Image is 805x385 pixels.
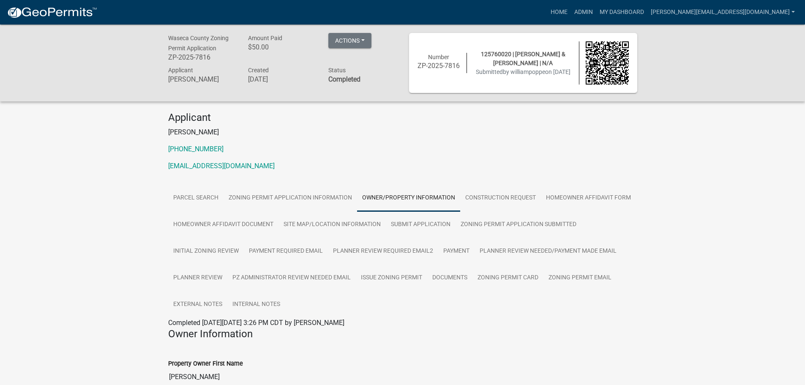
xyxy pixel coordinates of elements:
h4: Owner Information [168,328,637,340]
h6: ZP-2025-7816 [168,53,236,61]
a: PZ Administrator Review Needed Email [227,265,356,292]
span: Applicant [168,67,193,74]
a: [EMAIL_ADDRESS][DOMAIN_NAME] [168,162,275,170]
a: Payment Required Email [244,238,328,265]
a: Zoning Permit Application Information [224,185,357,212]
span: Created [248,67,269,74]
a: Internal Notes [227,291,285,318]
label: Property Owner First Name [168,361,243,367]
a: Home [547,4,571,20]
a: Zoning Permit Email [543,265,617,292]
span: Number [428,54,449,60]
a: Initial Zoning Review [168,238,244,265]
a: Planner Review Needed/Payment Made Email [475,238,622,265]
a: [PHONE_NUMBER] [168,145,224,153]
h6: [DATE] [248,75,316,83]
span: by williampoppe [503,68,545,75]
a: Planner Review Required Email2 [328,238,438,265]
a: Submit Application [386,211,456,238]
span: Status [328,67,346,74]
a: Zoning Permit Application Submitted [456,211,581,238]
a: [PERSON_NAME][EMAIL_ADDRESS][DOMAIN_NAME] [647,4,798,20]
a: Site Map/Location Information [278,211,386,238]
a: Admin [571,4,596,20]
a: External Notes [168,291,227,318]
h6: [PERSON_NAME] [168,75,236,83]
a: Construction Request [460,185,541,212]
a: Zoning Permit Card [472,265,543,292]
img: QR code [586,41,629,85]
a: My Dashboard [596,4,647,20]
a: Documents [427,265,472,292]
span: 125760020 | [PERSON_NAME] & [PERSON_NAME] | N/A [481,51,565,66]
a: Planner Review [168,265,227,292]
h6: ZP-2025-7816 [418,62,461,70]
a: Payment [438,238,475,265]
span: Waseca County Zoning Permit Application [168,35,229,52]
a: Homeowner Affidavit Form [541,185,636,212]
a: Owner/Property Information [357,185,460,212]
span: Amount Paid [248,35,282,41]
h6: $50.00 [248,43,316,51]
p: [PERSON_NAME] [168,127,637,137]
button: Actions [328,33,371,48]
span: Submitted on [DATE] [476,68,570,75]
a: Issue Zoning Permit [356,265,427,292]
a: Homeowner Affidavit Document [168,211,278,238]
a: Parcel search [168,185,224,212]
span: Completed [DATE][DATE] 3:26 PM CDT by [PERSON_NAME] [168,319,344,327]
strong: Completed [328,75,360,83]
h4: Applicant [168,112,637,124]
